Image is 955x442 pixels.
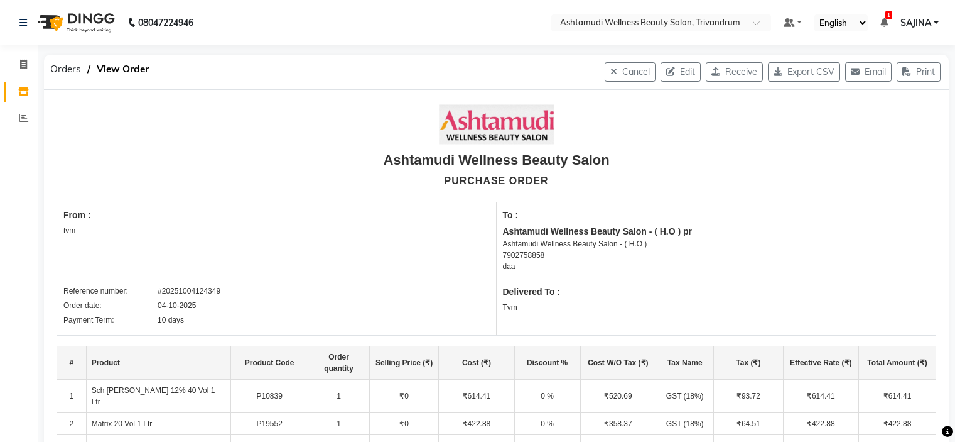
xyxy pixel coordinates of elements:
[880,17,888,28] a: 1
[885,11,892,19] span: 1
[32,5,118,40] img: logo
[86,346,231,380] th: Product
[656,380,714,413] td: GST (18%)
[514,413,580,435] td: 0 %
[900,16,931,30] span: SAJINA
[86,380,231,413] td: Sch [PERSON_NAME] 12% 40 Vol 1 Ltr
[503,285,930,299] div: Delivered To :
[783,380,858,413] td: ₹614.41
[706,62,763,82] button: Receive
[158,285,220,297] div: #20251004124349
[897,62,941,82] button: Print
[845,62,892,82] button: Email
[86,413,231,435] td: Matrix 20 Vol 1 Ltr
[580,346,656,380] th: Cost W/O Tax (₹)
[503,302,930,313] div: Tvm
[231,413,308,435] td: P19552
[439,380,514,413] td: ₹614.41
[63,314,158,326] div: Payment Term:
[231,380,308,413] td: P10839
[57,380,87,413] td: 1
[656,413,714,435] td: GST (18%)
[63,225,490,236] div: tvm
[369,380,438,413] td: ₹0
[503,238,930,250] div: Ashtamudi Wellness Beauty Salon - ( H.O )
[514,380,580,413] td: 0 %
[714,413,783,435] td: ₹64.51
[714,346,783,380] th: Tax (₹)
[63,209,490,222] div: From :
[503,261,930,272] div: daa
[439,105,554,145] img: Company Logo
[858,346,936,380] th: Total Amount (₹)
[580,380,656,413] td: ₹520.69
[503,250,930,261] div: 7902758858
[383,150,609,170] div: Ashtamudi Wellness Beauty Salon
[369,413,438,435] td: ₹0
[308,413,370,435] td: 1
[158,300,196,311] div: 04-10-2025
[231,346,308,380] th: Product Code
[308,380,370,413] td: 1
[57,413,87,435] td: 2
[444,174,548,189] div: PURCHASE ORDER
[514,346,580,380] th: Discount %
[783,346,858,380] th: Effective Rate (₹)
[783,413,858,435] td: ₹422.88
[503,225,930,238] div: Ashtamudi Wellness Beauty Salon - ( H.O ) pr
[57,346,87,380] th: #
[661,62,701,82] button: Edit
[858,413,936,435] td: ₹422.88
[768,62,840,82] button: Export CSV
[63,300,158,311] div: Order date:
[369,346,438,380] th: Selling Price (₹)
[138,5,193,40] b: 08047224946
[158,314,184,326] div: 10 days
[503,209,930,222] div: To :
[580,413,656,435] td: ₹358.37
[90,58,155,80] span: View Order
[439,346,514,380] th: Cost (₹)
[605,62,656,82] button: Cancel
[656,346,714,380] th: Tax Name
[714,380,783,413] td: ₹93.72
[858,380,936,413] td: ₹614.41
[308,346,370,380] th: Order quantity
[63,285,158,297] div: Reference number:
[439,413,514,435] td: ₹422.88
[44,58,87,80] span: Orders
